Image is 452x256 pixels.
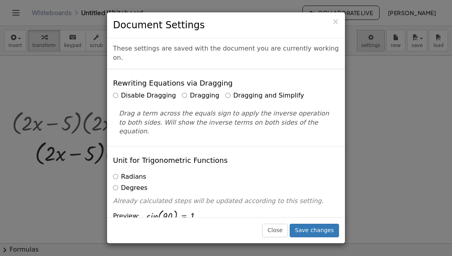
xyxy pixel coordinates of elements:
[113,91,176,100] label: Disable Dragging
[113,18,339,32] h3: Document Settings
[113,174,118,179] input: Radians
[332,17,339,26] span: ×
[107,38,345,69] div: These settings are saved with the document you are currently working on.
[332,18,339,26] button: Close
[182,93,187,98] input: Dragging
[290,224,339,237] button: Save changes
[225,93,230,98] input: Dragging and Simplify
[113,212,140,221] span: Preview:
[113,156,228,164] h4: Unit for Trigonometric Functions
[113,184,148,193] label: Degrees
[113,79,233,87] h4: Rewriting Equations via Dragging
[262,224,288,237] button: Close
[119,109,333,137] p: Drag a term across the equals sign to apply the inverse operation to both sides. Will show the in...
[182,91,219,100] label: Dragging
[113,197,339,206] p: Already calculated steps will be updated according to this setting.
[113,93,118,98] input: Disable Dragging
[113,172,146,182] label: Radians
[113,185,118,190] input: Degrees
[225,91,304,100] label: Dragging and Simplify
